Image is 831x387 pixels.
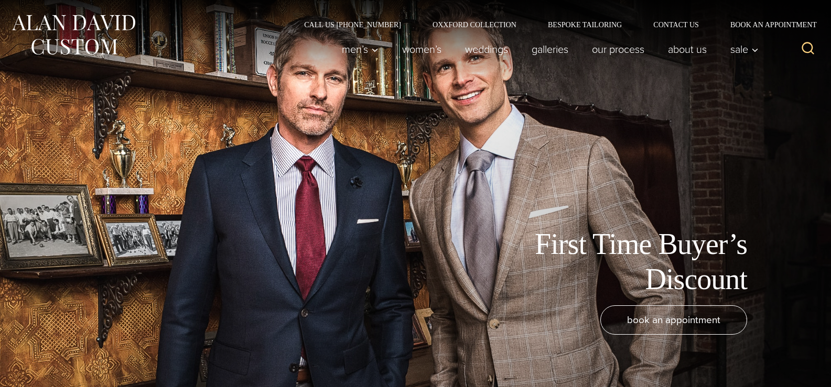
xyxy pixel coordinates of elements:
[288,21,821,28] nav: Secondary Navigation
[580,39,656,60] a: Our Process
[520,39,580,60] a: Galleries
[511,227,747,297] h1: First Time Buyer’s Discount
[638,21,715,28] a: Contact Us
[627,312,720,327] span: book an appointment
[715,21,821,28] a: Book an Appointment
[795,37,821,62] button: View Search Form
[330,39,764,60] nav: Primary Navigation
[730,44,759,54] span: Sale
[600,305,747,335] a: book an appointment
[10,12,136,58] img: Alan David Custom
[454,39,520,60] a: weddings
[656,39,719,60] a: About Us
[532,21,638,28] a: Bespoke Tailoring
[288,21,417,28] a: Call Us [PHONE_NUMBER]
[417,21,532,28] a: Oxxford Collection
[391,39,454,60] a: Women’s
[342,44,379,54] span: Men’s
